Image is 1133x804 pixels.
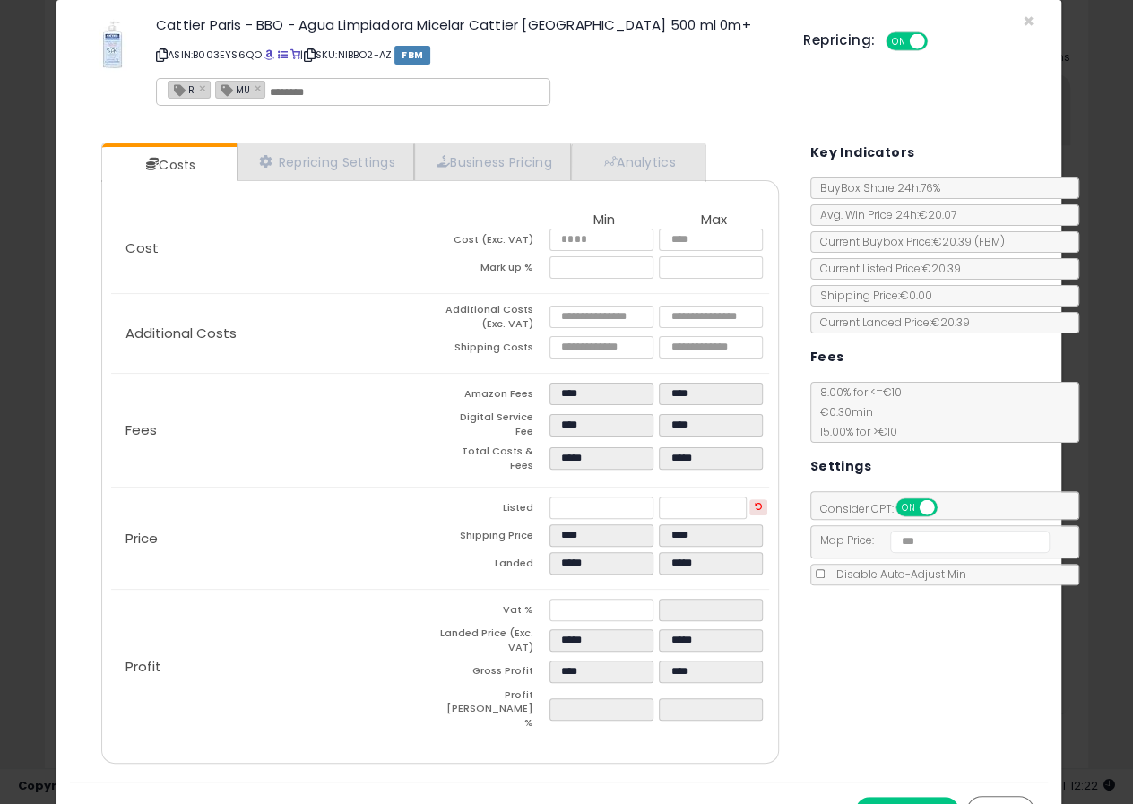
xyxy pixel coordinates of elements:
[811,180,940,195] span: BuyBox Share 24h: 76%
[925,34,954,49] span: OFF
[440,661,549,688] td: Gross Profit
[440,336,549,364] td: Shipping Costs
[440,303,549,336] td: Additional Costs (Exc. VAT)
[571,143,704,180] a: Analytics
[659,212,768,229] th: Max
[278,48,288,62] a: All offer listings
[803,33,875,48] h5: Repricing:
[440,383,549,411] td: Amazon Fees
[169,82,195,97] span: R
[111,423,440,437] p: Fees
[933,234,1005,249] span: €20.39
[440,229,549,256] td: Cost (Exc. VAT)
[1023,8,1034,34] span: ×
[811,532,1051,548] span: Map Price:
[440,552,549,580] td: Landed
[99,18,126,72] img: 41Sg8ozdGkL._SL60_.jpg
[440,256,549,284] td: Mark up %
[974,234,1005,249] span: ( FBM )
[111,660,440,674] p: Profit
[237,143,414,180] a: Repricing Settings
[156,18,776,31] h3: Cattier Paris - BBO - Agua Limpiadora Micelar Cattier [GEOGRAPHIC_DATA] 500 ml 0m+
[440,599,549,627] td: Vat %
[934,500,963,515] span: OFF
[811,315,970,330] span: Current Landed Price: €20.39
[811,385,902,439] span: 8.00 % for <= €10
[255,80,265,96] a: ×
[827,566,966,582] span: Disable Auto-Adjust Min
[111,241,440,255] p: Cost
[111,326,440,341] p: Additional Costs
[897,500,920,515] span: ON
[216,82,250,97] span: MU
[102,147,235,183] a: Costs
[156,40,776,69] p: ASIN: B003EYS6QO | SKU: NIBBO2-AZ
[811,404,873,419] span: €0.30 min
[811,288,932,303] span: Shipping Price: €0.00
[440,688,549,736] td: Profit [PERSON_NAME] %
[440,411,549,444] td: Digital Service Fee
[810,142,915,164] h5: Key Indicators
[414,143,571,180] a: Business Pricing
[810,346,844,368] h5: Fees
[811,424,897,439] span: 15.00 % for > €10
[440,627,549,660] td: Landed Price (Exc. VAT)
[887,34,910,49] span: ON
[264,48,274,62] a: BuyBox page
[810,455,871,478] h5: Settings
[811,501,961,516] span: Consider CPT:
[440,445,549,478] td: Total Costs & Fees
[811,261,961,276] span: Current Listed Price: €20.39
[199,80,210,96] a: ×
[394,46,430,65] span: FBM
[111,532,440,546] p: Price
[290,48,300,62] a: Your listing only
[440,524,549,552] td: Shipping Price
[811,234,1005,249] span: Current Buybox Price:
[440,497,549,524] td: Listed
[549,212,659,229] th: Min
[811,207,956,222] span: Avg. Win Price 24h: €20.07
